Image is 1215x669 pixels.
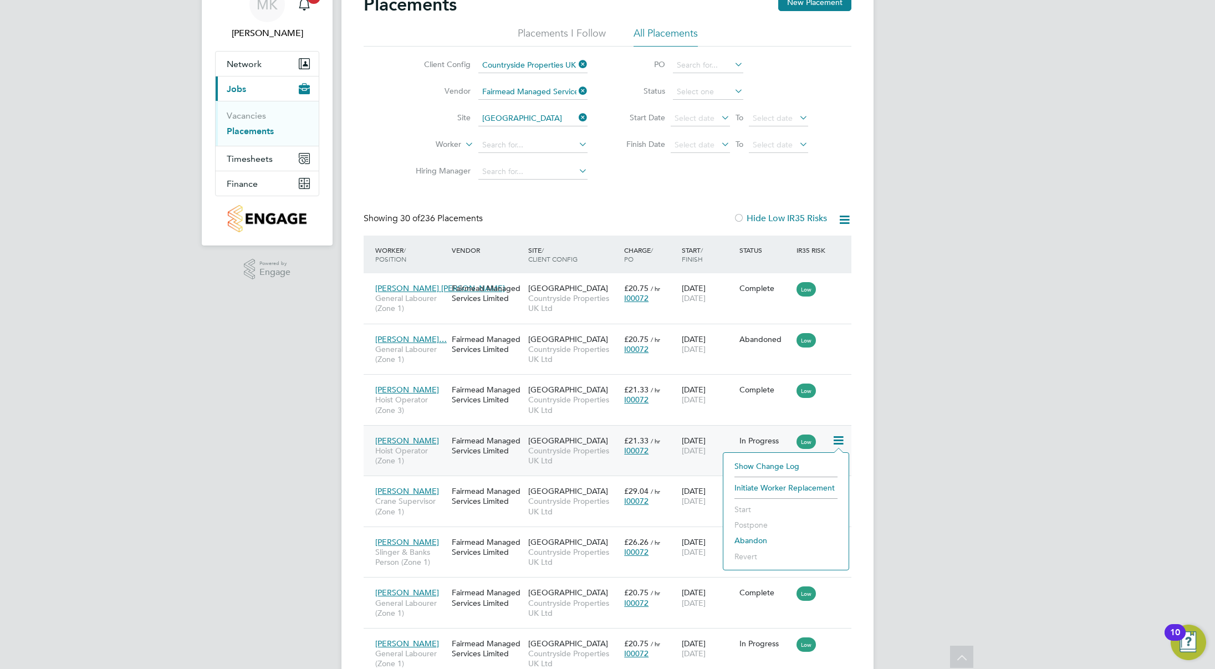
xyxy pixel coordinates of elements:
span: Finance [227,178,258,189]
span: Powered by [259,259,290,268]
span: Low [797,435,816,449]
span: I00072 [624,446,649,456]
span: General Labourer (Zone 1) [375,648,446,668]
button: Jobs [216,76,319,101]
span: [DATE] [682,395,706,405]
li: Revert [729,549,843,564]
div: Status [737,240,794,260]
span: Countryside Properties UK Ltd [528,648,619,668]
span: Low [797,586,816,601]
span: I00072 [624,344,649,354]
a: Powered byEngage [244,259,291,280]
span: To [732,110,747,125]
div: Start [679,240,737,269]
span: £21.33 [624,436,649,446]
span: To [732,137,747,151]
span: / hr [651,437,660,445]
span: [GEOGRAPHIC_DATA] [528,588,608,597]
a: Vacancies [227,110,266,121]
span: [PERSON_NAME] [375,436,439,446]
button: Network [216,52,319,76]
a: [PERSON_NAME]Hoist Operator (Zone 3)Fairmead Managed Services Limited[GEOGRAPHIC_DATA]Countryside... [372,379,851,388]
label: Hide Low IR35 Risks [733,213,827,224]
span: Select date [753,140,793,150]
span: I00072 [624,496,649,506]
span: Countryside Properties UK Ltd [528,598,619,618]
a: [PERSON_NAME]Crane Supervisor (Zone 1)Fairmead Managed Services Limited[GEOGRAPHIC_DATA]Countrysi... [372,480,851,489]
span: / hr [651,284,660,293]
div: [DATE] [679,278,737,309]
span: [DATE] [682,446,706,456]
span: £20.75 [624,639,649,648]
div: Fairmead Managed Services Limited [449,430,525,461]
span: Jobs [227,84,246,94]
span: / hr [651,487,660,496]
span: General Labourer (Zone 1) [375,598,446,618]
span: £20.75 [624,283,649,293]
div: Fairmead Managed Services Limited [449,329,525,360]
a: [PERSON_NAME]General Labourer (Zone 1)Fairmead Managed Services Limited[GEOGRAPHIC_DATA]Countrysi... [372,632,851,642]
span: Crane Supervisor (Zone 1) [375,496,446,516]
span: / Finish [682,246,703,263]
input: Search for... [478,111,588,126]
span: / Client Config [528,246,578,263]
div: [DATE] [679,633,737,664]
div: Worker [372,240,449,269]
span: 236 Placements [400,213,483,224]
li: Start [729,502,843,517]
li: All Placements [634,27,698,47]
div: Jobs [216,101,319,146]
span: I00072 [624,598,649,608]
span: Slinger & Banks Person (Zone 1) [375,547,446,567]
label: Hiring Manager [407,166,471,176]
span: [PERSON_NAME]… [375,334,447,344]
div: Fairmead Managed Services Limited [449,633,525,664]
span: £26.26 [624,537,649,547]
span: [PERSON_NAME] [375,537,439,547]
label: Worker [397,139,461,150]
span: [PERSON_NAME] [375,385,439,395]
div: Fairmead Managed Services Limited [449,582,525,613]
div: Charge [621,240,679,269]
span: [GEOGRAPHIC_DATA] [528,334,608,344]
label: Finish Date [615,139,665,149]
a: [PERSON_NAME]General Labourer (Zone 1)Fairmead Managed Services Limited[GEOGRAPHIC_DATA]Countrysi... [372,581,851,591]
div: In Progress [739,436,792,446]
div: Abandoned [739,334,792,344]
span: [GEOGRAPHIC_DATA] [528,639,608,648]
span: Countryside Properties UK Ltd [528,395,619,415]
div: [DATE] [679,379,737,410]
a: [PERSON_NAME]Hoist Operator (Zone 1)Fairmead Managed Services Limited[GEOGRAPHIC_DATA]Countryside... [372,430,851,439]
div: [DATE] [679,430,737,461]
div: IR35 Risk [794,240,832,260]
span: [DATE] [682,293,706,303]
span: Low [797,637,816,652]
span: Hoist Operator (Zone 3) [375,395,446,415]
span: £20.75 [624,334,649,344]
button: Finance [216,171,319,196]
span: £20.75 [624,588,649,597]
span: [DATE] [682,496,706,506]
span: Hoist Operator (Zone 1) [375,446,446,466]
span: [PERSON_NAME] [375,588,439,597]
div: [DATE] [679,532,737,563]
span: Mike King [215,27,319,40]
button: Timesheets [216,146,319,171]
span: / Position [375,246,406,263]
input: Search for... [478,58,588,73]
div: Fairmead Managed Services Limited [449,481,525,512]
span: / hr [651,386,660,394]
div: Complete [739,385,792,395]
span: [DATE] [682,648,706,658]
span: [DATE] [682,547,706,557]
div: In Progress [739,639,792,648]
input: Search for... [478,84,588,100]
span: [GEOGRAPHIC_DATA] [528,385,608,395]
li: Postpone [729,517,843,533]
a: [PERSON_NAME]Slinger & Banks Person (Zone 1)Fairmead Managed Services Limited[GEOGRAPHIC_DATA]Cou... [372,531,851,540]
button: Open Resource Center, 10 new notifications [1171,625,1206,660]
div: Site [525,240,621,269]
span: [GEOGRAPHIC_DATA] [528,537,608,547]
span: Select date [753,113,793,123]
li: Initiate Worker Replacement [729,480,843,496]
